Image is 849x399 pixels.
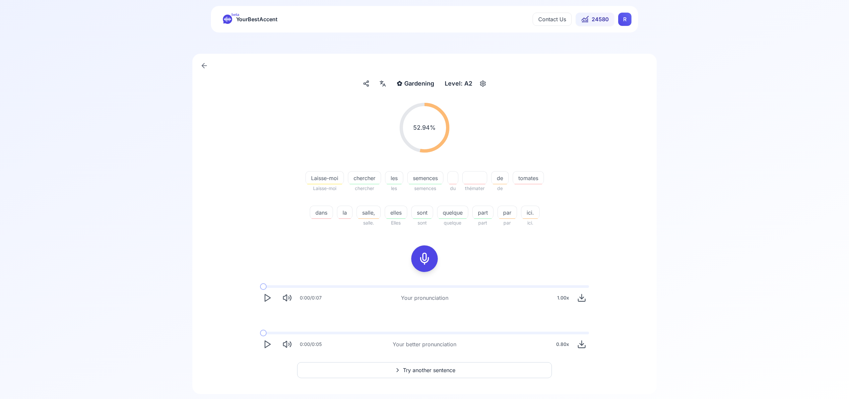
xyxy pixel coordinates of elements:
[473,209,493,217] span: part
[462,184,487,192] span: thémater
[618,13,631,26] div: R
[554,338,572,351] div: 0.80 x
[491,174,508,182] span: de
[300,295,322,301] div: 0:00 / 0:07
[447,184,458,192] span: du
[236,15,278,24] span: YourBestAccent
[497,219,517,227] span: par
[411,206,433,219] button: sont
[393,340,456,348] div: Your better pronunciation
[231,12,239,17] span: beta
[574,337,589,352] button: Download audio
[385,209,407,217] span: elles
[385,219,407,227] span: Elles
[306,174,344,182] span: Laisse-moi
[357,206,381,219] button: salle,
[411,219,433,227] span: sont
[491,171,509,184] button: de
[407,171,443,184] button: semences
[521,206,540,219] button: ici.
[555,291,572,304] div: 1.00 x
[401,294,448,302] div: Your pronunciation
[310,209,333,217] span: dans
[472,206,493,219] button: part
[385,206,407,219] button: elles
[442,78,488,90] button: Level: A2
[574,291,589,305] button: Download audio
[385,184,403,192] span: les
[404,79,434,88] span: Gardening
[413,123,436,132] span: 52.94 %
[472,219,493,227] span: part
[403,366,455,374] span: Try another sentence
[576,13,614,26] button: 24580
[521,219,540,227] span: ici.
[442,78,475,90] div: Level: A2
[357,219,381,227] span: salle.
[260,291,275,305] button: Play
[348,171,381,184] button: chercher
[300,341,322,348] div: 0:00 / 0:05
[337,206,353,219] button: la
[491,184,509,192] span: de
[260,337,275,352] button: Play
[357,209,380,217] span: salle,
[437,219,468,227] span: quelque
[297,362,552,378] button: Try another sentence
[533,13,572,26] button: Contact Us
[218,15,283,24] a: betaYourBestAccent
[394,78,437,90] button: ✿Gardening
[618,13,631,26] button: RR
[412,209,433,217] span: sont
[437,209,468,217] span: quelque
[337,209,352,217] span: la
[348,184,381,192] span: chercher
[310,206,333,219] button: dans
[521,209,539,217] span: ici.
[437,206,468,219] button: quelque
[498,209,517,217] span: par
[397,79,402,88] span: ✿
[513,174,544,182] span: tomates
[592,15,609,23] span: 24580
[305,171,344,184] button: Laisse-moi
[280,291,294,305] button: Mute
[513,171,544,184] button: tomates
[348,174,381,182] span: chercher
[408,174,443,182] span: semences
[305,184,344,192] span: Laisse-moi
[385,174,403,182] span: les
[385,171,403,184] button: les
[280,337,294,352] button: Mute
[407,184,443,192] span: semences
[497,206,517,219] button: par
